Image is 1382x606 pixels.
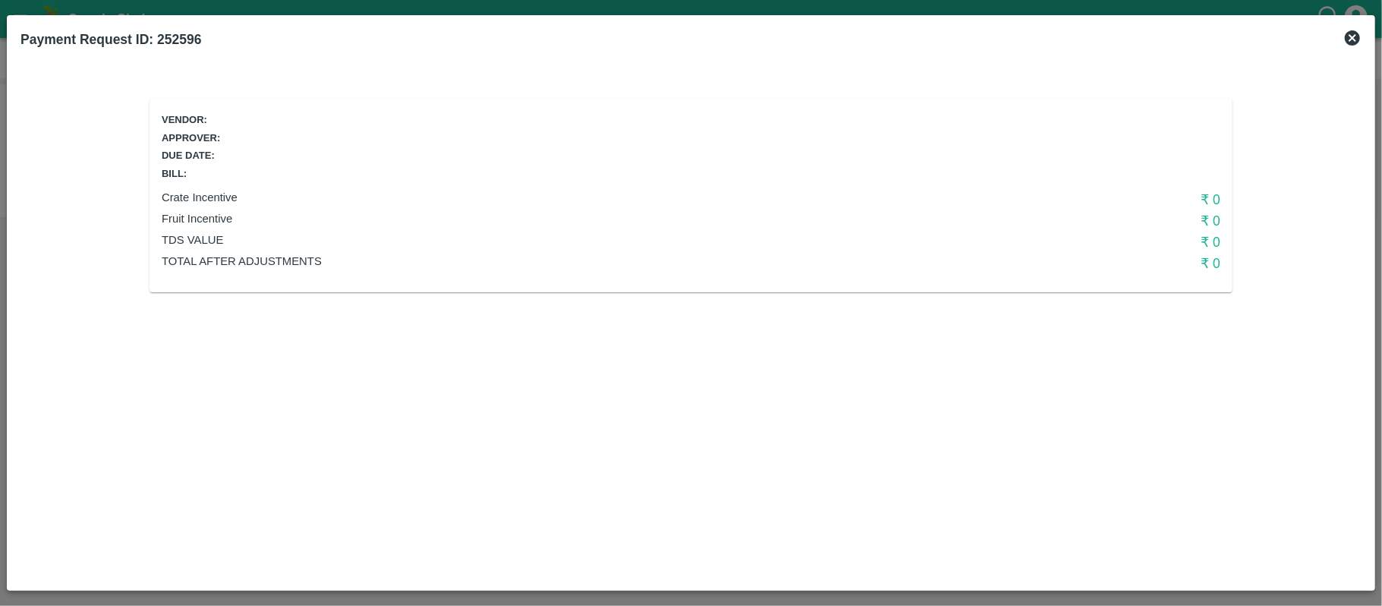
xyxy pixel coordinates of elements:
[162,114,207,125] span: Vendor:
[162,210,867,227] p: Fruit Incentive
[867,253,1220,274] h6: ₹ 0
[162,168,187,179] span: Bill:
[867,210,1220,232] h6: ₹ 0
[162,150,215,161] span: Due date:
[867,189,1220,210] h6: ₹ 0
[162,189,867,206] p: Crate Incentive
[162,132,220,144] span: Approver:
[162,253,867,270] p: Total After adjustments
[867,232,1220,253] h6: ₹ 0
[162,232,867,248] p: TDS VALUE
[20,32,201,47] b: Payment Request ID: 252596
